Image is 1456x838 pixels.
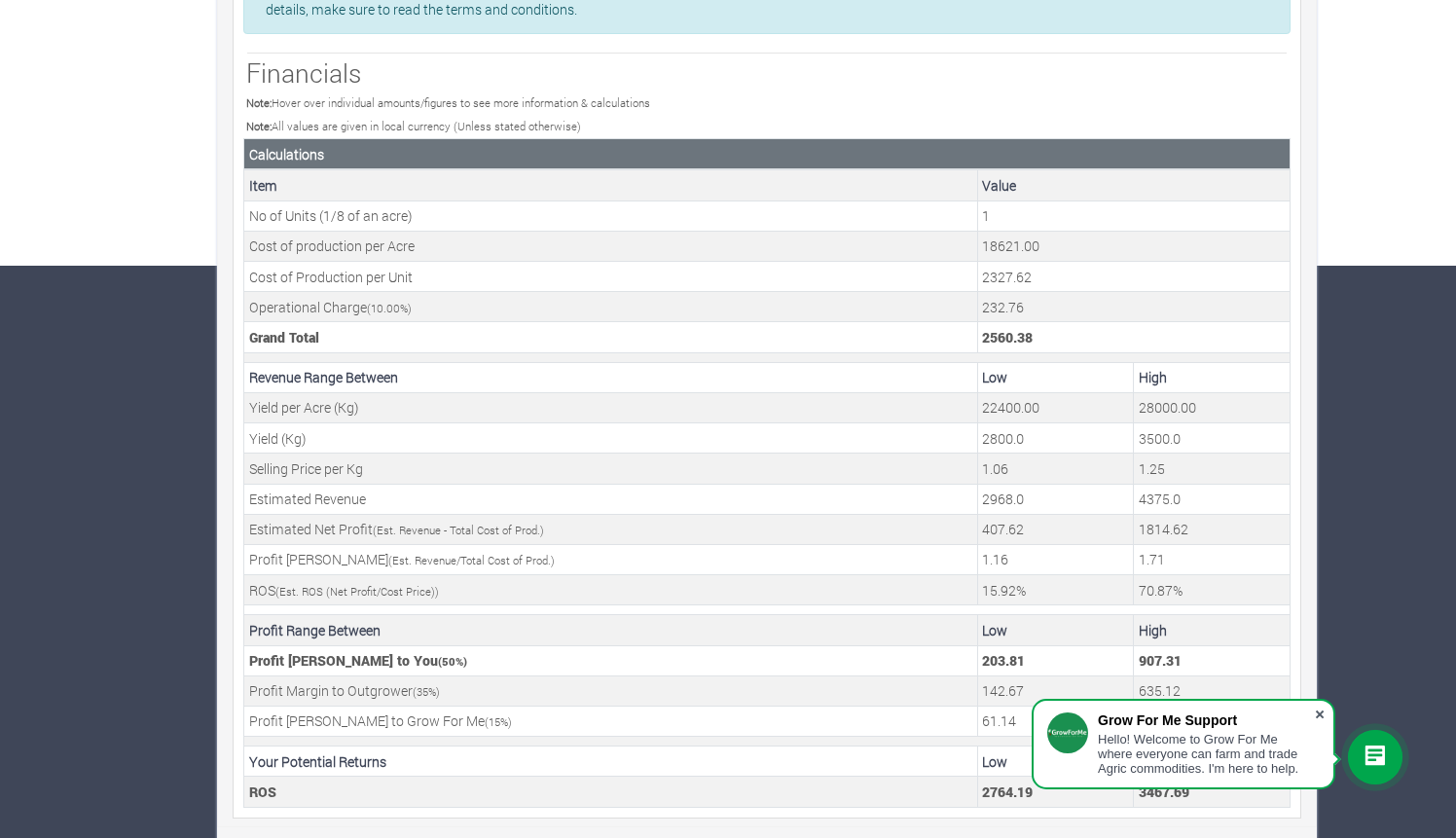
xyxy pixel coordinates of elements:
[977,706,1134,736] td: Grow For Me Profit Margin (Min Estimated Profit * Grow For Me Profit Margin)
[1134,392,1291,422] td: Your estimated maximum Yield per Acre
[982,752,1007,771] b: Low
[246,119,581,133] small: All values are given in local currency (Unless stated otherwise)
[275,584,439,599] small: (Est. ROS (Net Profit/Cost Price))
[977,292,1290,322] td: This is the operational charge by Grow For Me
[244,292,978,322] td: Operational Charge
[1098,732,1314,776] div: Hello! Welcome to Grow For Me where everyone can farm and trade Agric commodities. I'm here to help.
[244,645,978,675] td: Profit [PERSON_NAME] to You
[977,423,1134,454] td: Your estimated minimum Yield
[1134,675,1291,706] td: Outgrower Profit Margin (Max Estimated Profit * Outgrower Profit Margin)
[977,454,1134,484] td: Your estimated minimum Selling Price per Kg
[977,777,1134,807] td: Your Potential Minimum Return on Funding
[244,139,1291,170] th: Calculations
[244,392,978,422] td: Yield per Acre (Kg)
[249,328,319,346] b: Grand Total
[371,301,400,315] span: 10.00
[246,57,1288,89] h3: Financials
[977,484,1134,514] td: Your estimated Revenue expected (Grand Total * Min. Est. Revenue Percentage)
[982,621,1007,639] b: Low
[413,684,440,699] small: ( %)
[244,777,978,807] td: ROS
[1139,621,1167,639] b: High
[417,684,428,699] span: 35
[977,645,1134,675] td: Your Profit Margin (Min Estimated Profit * Profit Margin)
[244,484,978,514] td: Estimated Revenue
[977,514,1134,544] td: Your estimated Profit to be made (Estimated Revenue - Total Cost of Production)
[246,95,272,110] b: Note:
[977,575,1134,605] td: Your estimated minimum ROS (Net Profit/Cost Price)
[977,231,1290,261] td: This is the cost of an Acre
[977,200,1290,231] td: This is the number of Units, its (1/8 of an acre)
[977,392,1134,422] td: Your estimated minimum Yield per Acre
[244,575,978,605] td: ROS
[244,262,978,292] td: Cost of Production per Unit
[1134,645,1291,675] td: Your Profit Margin (Max Estimated Profit * Profit Margin)
[977,544,1134,574] td: Your estimated minimum Profit Margin (Estimated Revenue/Total Cost of Production)
[388,553,555,567] small: (Est. Revenue/Total Cost of Prod.)
[489,714,500,729] span: 15
[244,231,978,261] td: Cost of production per Acre
[244,706,978,736] td: Profit [PERSON_NAME] to Grow For Me
[244,200,978,231] td: No of Units (1/8 of an acre)
[1134,454,1291,484] td: Your estimated maximum Selling Price per Kg
[982,176,1016,195] b: Value
[1134,484,1291,514] td: Your estimated Revenue expected (Grand Total * Max. Est. Revenue Percentage)
[442,654,455,669] span: 50
[367,301,412,315] small: ( %)
[977,262,1290,292] td: This is the cost of a Unit
[977,675,1134,706] td: Outgrower Profit Margin (Min Estimated Profit * Outgrower Profit Margin)
[977,322,1290,352] td: This is the Total Cost. (Unit Cost + (Operational Charge * Unit Cost)) * No of Units
[373,523,544,537] small: (Est. Revenue - Total Cost of Prod.)
[249,368,398,386] b: Revenue Range Between
[1134,514,1291,544] td: Your estimated Profit to be made (Estimated Revenue - Total Cost of Production)
[1134,423,1291,454] td: Your estimated maximum Yield
[1134,544,1291,574] td: Your estimated maximum Profit Margin (Estimated Revenue/Total Cost of Production)
[438,654,467,669] small: ( %)
[1139,368,1167,386] b: High
[246,95,650,110] small: Hover over individual amounts/figures to see more information & calculations
[485,714,512,729] small: ( %)
[249,176,277,195] b: Item
[1134,777,1291,807] td: Your Potential Maximum Return on Funding
[244,675,978,706] td: Profit Margin to Outgrower
[244,423,978,454] td: Yield (Kg)
[982,368,1007,386] b: Low
[1098,712,1314,728] div: Grow For Me Support
[249,752,386,771] b: Your Potential Returns
[1134,575,1291,605] td: Your estimated maximum ROS (Net Profit/Cost Price)
[244,454,978,484] td: Selling Price per Kg
[244,514,978,544] td: Estimated Net Profit
[249,621,381,639] b: Profit Range Between
[246,119,272,133] b: Note:
[244,544,978,574] td: Profit [PERSON_NAME]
